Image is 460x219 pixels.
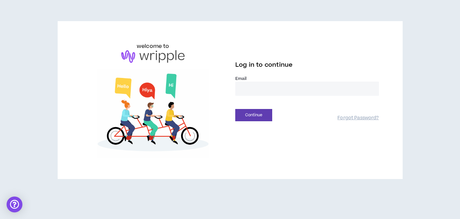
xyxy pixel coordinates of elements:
span: Log in to continue [235,61,293,69]
a: Forgot Password? [337,115,379,121]
img: logo-brand.png [121,50,185,63]
div: Open Intercom Messenger [7,197,22,212]
h6: welcome to [137,42,169,50]
button: Continue [235,109,272,121]
label: Email [235,76,379,82]
img: Welcome to Wripple [81,69,225,158]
